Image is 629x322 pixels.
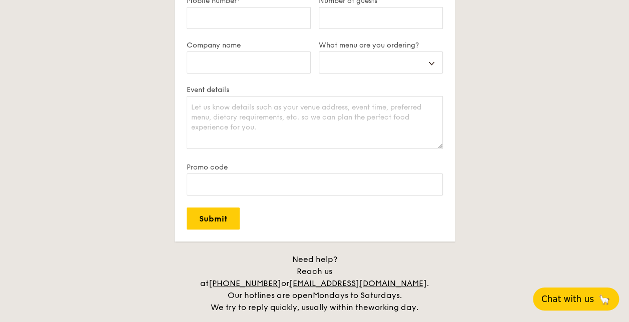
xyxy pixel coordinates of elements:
a: [PHONE_NUMBER] [209,278,281,288]
label: Company name [187,41,311,49]
button: Chat with us🦙 [533,287,619,310]
label: What menu are you ordering? [319,41,443,49]
a: [EMAIL_ADDRESS][DOMAIN_NAME] [289,278,427,288]
span: Mondays to Saturdays. [313,290,402,300]
div: Need help? Reach us at or . Our hotlines are open We try to reply quickly, usually within the [190,253,440,313]
span: Chat with us [541,294,594,304]
label: Promo code [187,163,443,171]
input: Submit [187,207,240,229]
label: Event details [187,85,443,94]
span: 🦙 [598,293,610,305]
span: working day. [368,302,418,312]
textarea: Let us know details such as your venue address, event time, preferred menu, dietary requirements,... [187,96,443,149]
